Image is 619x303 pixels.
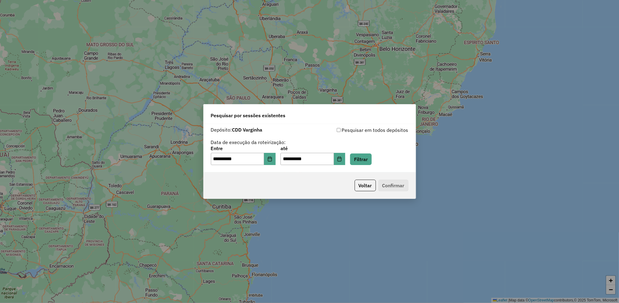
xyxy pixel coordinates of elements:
button: Choose Date [264,153,276,165]
strong: CDD Varginha [232,127,263,133]
label: até [280,145,345,152]
button: Filtrar [350,153,372,165]
div: Pesquisar em todos depósitos [310,126,408,134]
button: Voltar [355,180,376,191]
label: Depósito: [211,126,263,133]
label: Data de execução da roteirização: [211,139,286,146]
span: Pesquisar por sessões existentes [211,112,286,119]
button: Choose Date [334,153,346,165]
label: Entre [211,145,276,152]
